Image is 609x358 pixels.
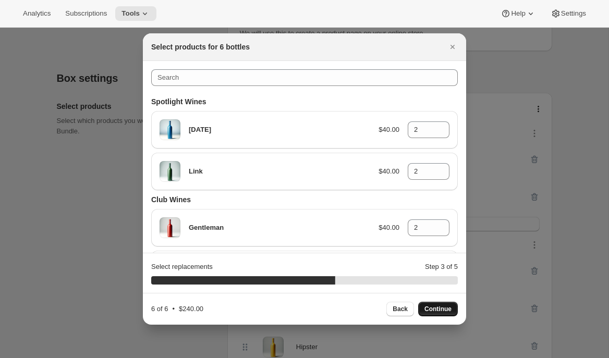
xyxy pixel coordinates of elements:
[494,6,542,21] button: Help
[151,194,458,205] h3: Club Wines
[151,42,250,52] h2: Select products for 6 bottles
[189,166,370,177] p: Link
[189,223,370,233] p: Gentleman
[386,302,414,316] button: Back
[379,166,399,177] p: $40.00
[393,305,408,313] span: Back
[151,262,213,272] p: Select replacements
[59,6,113,21] button: Subscriptions
[151,304,203,314] div: •
[17,6,57,21] button: Analytics
[561,9,586,18] span: Settings
[115,6,156,21] button: Tools
[65,9,107,18] span: Subscriptions
[511,9,525,18] span: Help
[379,125,399,135] p: $40.00
[179,304,203,314] p: $240.00
[151,304,168,314] p: 6 of 6
[425,262,458,272] p: Step 3 of 5
[544,6,592,21] button: Settings
[151,96,458,107] h3: Spotlight Wines
[379,223,399,233] p: $40.00
[424,305,452,313] span: Continue
[151,69,458,86] input: Search
[23,9,51,18] span: Analytics
[189,125,370,135] p: [DATE]
[121,9,140,18] span: Tools
[445,40,460,54] button: Close
[418,302,458,316] button: Continue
